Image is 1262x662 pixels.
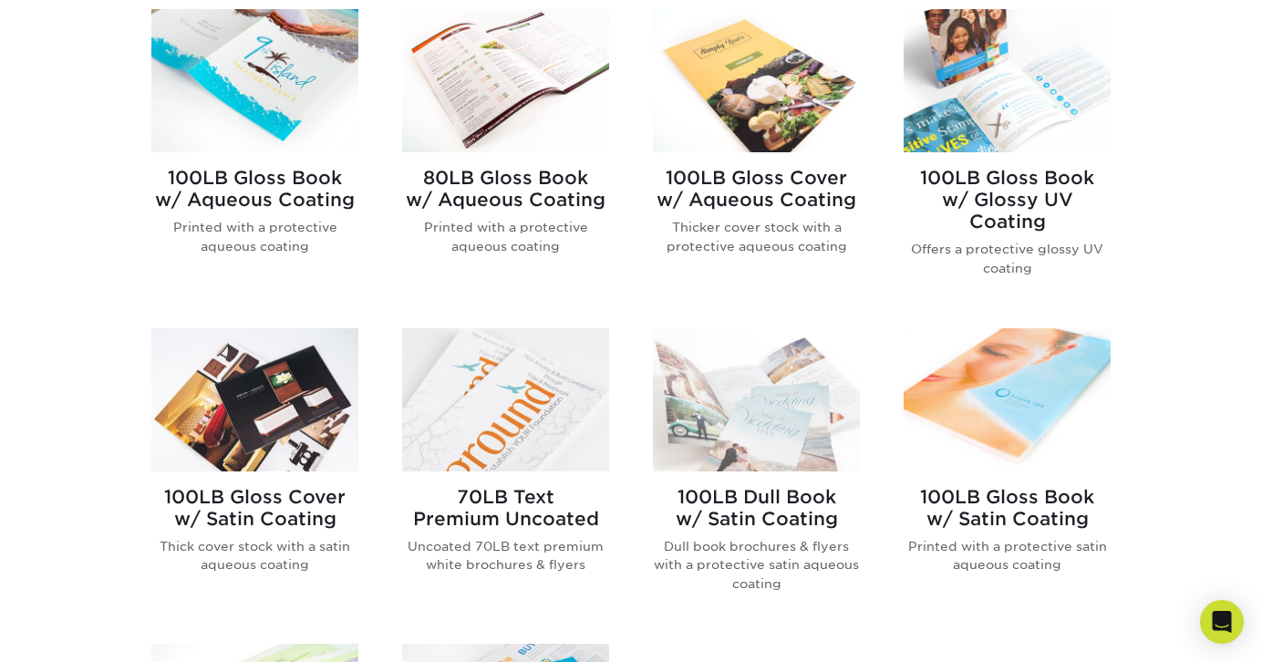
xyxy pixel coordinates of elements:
[402,167,609,211] h2: 80LB Gloss Book w/ Aqueous Coating
[151,328,358,622] a: 100LB Gloss Cover<br/>w/ Satin Coating Brochures & Flyers 100LB Gloss Coverw/ Satin Coating Thick...
[402,328,609,622] a: 70LB Text<br/>Premium Uncoated Brochures & Flyers 70LB TextPremium Uncoated Uncoated 70LB text pr...
[904,9,1111,152] img: 100LB Gloss Book<br/>w/ Glossy UV Coating Brochures & Flyers
[151,9,358,306] a: 100LB Gloss Book<br/>w/ Aqueous Coating Brochures & Flyers 100LB Gloss Bookw/ Aqueous Coating Pri...
[653,486,860,530] h2: 100LB Dull Book w/ Satin Coating
[1200,600,1244,644] div: Open Intercom Messenger
[904,9,1111,306] a: 100LB Gloss Book<br/>w/ Glossy UV Coating Brochures & Flyers 100LB Gloss Bookw/ Glossy UV Coating...
[904,167,1111,233] h2: 100LB Gloss Book w/ Glossy UV Coating
[904,240,1111,277] p: Offers a protective glossy UV coating
[904,328,1111,622] a: 100LB Gloss Book<br/>w/ Satin Coating Brochures & Flyers 100LB Gloss Bookw/ Satin Coating Printed...
[653,328,860,471] img: 100LB Dull Book<br/>w/ Satin Coating Brochures & Flyers
[151,218,358,255] p: Printed with a protective aqueous coating
[653,9,860,152] img: 100LB Gloss Cover<br/>w/ Aqueous Coating Brochures & Flyers
[904,537,1111,574] p: Printed with a protective satin aqueous coating
[151,537,358,574] p: Thick cover stock with a satin aqueous coating
[653,537,860,593] p: Dull book brochures & flyers with a protective satin aqueous coating
[402,486,609,530] h2: 70LB Text Premium Uncoated
[904,486,1111,530] h2: 100LB Gloss Book w/ Satin Coating
[151,328,358,471] img: 100LB Gloss Cover<br/>w/ Satin Coating Brochures & Flyers
[151,9,358,152] img: 100LB Gloss Book<br/>w/ Aqueous Coating Brochures & Flyers
[402,9,609,306] a: 80LB Gloss Book<br/>w/ Aqueous Coating Brochures & Flyers 80LB Gloss Bookw/ Aqueous Coating Print...
[653,218,860,255] p: Thicker cover stock with a protective aqueous coating
[402,218,609,255] p: Printed with a protective aqueous coating
[151,486,358,530] h2: 100LB Gloss Cover w/ Satin Coating
[402,537,609,574] p: Uncoated 70LB text premium white brochures & flyers
[653,9,860,306] a: 100LB Gloss Cover<br/>w/ Aqueous Coating Brochures & Flyers 100LB Gloss Coverw/ Aqueous Coating T...
[402,9,609,152] img: 80LB Gloss Book<br/>w/ Aqueous Coating Brochures & Flyers
[402,328,609,471] img: 70LB Text<br/>Premium Uncoated Brochures & Flyers
[904,328,1111,471] img: 100LB Gloss Book<br/>w/ Satin Coating Brochures & Flyers
[653,328,860,622] a: 100LB Dull Book<br/>w/ Satin Coating Brochures & Flyers 100LB Dull Bookw/ Satin Coating Dull book...
[151,167,358,211] h2: 100LB Gloss Book w/ Aqueous Coating
[653,167,860,211] h2: 100LB Gloss Cover w/ Aqueous Coating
